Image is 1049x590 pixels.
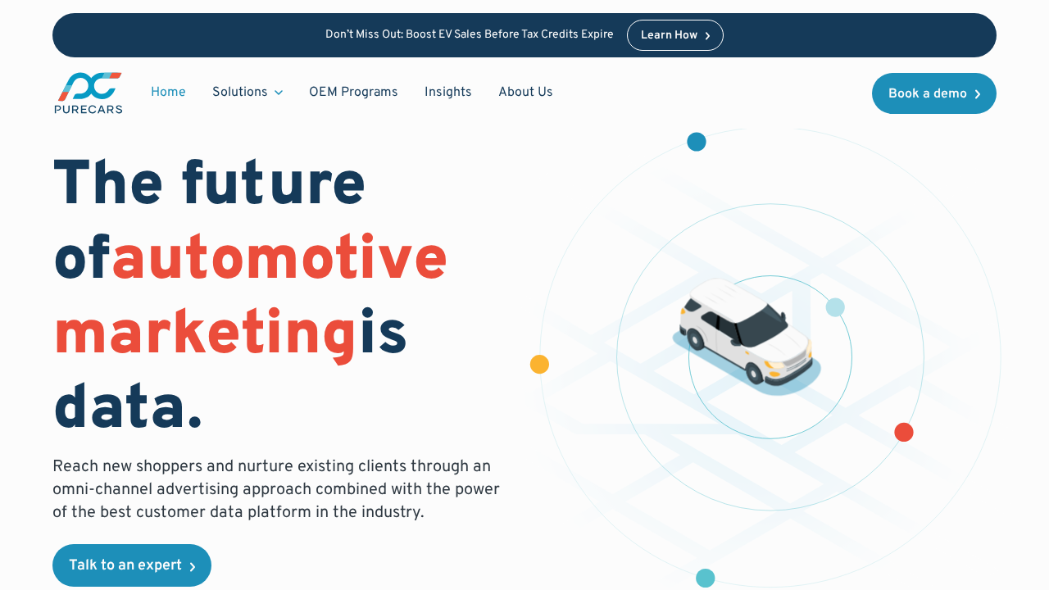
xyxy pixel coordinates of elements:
[52,151,505,450] h1: The future of is data.
[52,544,211,587] a: Talk to an expert
[485,77,566,108] a: About Us
[641,30,697,42] div: Learn How
[52,70,125,116] a: main
[627,20,724,51] a: Learn How
[52,223,448,376] span: automotive marketing
[52,70,125,116] img: purecars logo
[325,29,614,43] p: Don’t Miss Out: Boost EV Sales Before Tax Credits Expire
[52,456,505,524] p: Reach new shoppers and nurture existing clients through an omni-channel advertising approach comb...
[212,84,268,102] div: Solutions
[199,77,296,108] div: Solutions
[411,77,485,108] a: Insights
[138,77,199,108] a: Home
[69,559,182,574] div: Talk to an expert
[296,77,411,108] a: OEM Programs
[872,73,997,114] a: Book a demo
[672,278,821,396] img: illustration of a vehicle
[888,88,967,101] div: Book a demo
